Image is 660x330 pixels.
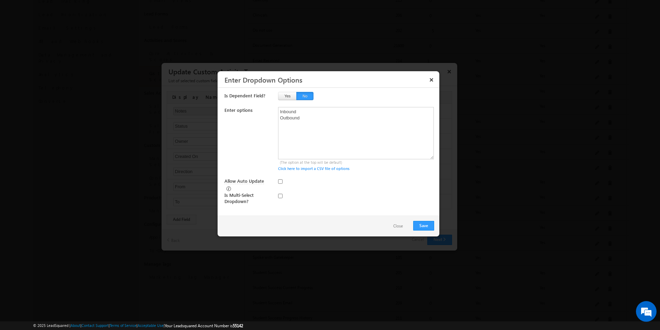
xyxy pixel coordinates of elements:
a: Terms of Service [110,323,136,328]
a: About [70,323,80,328]
span: Is Multi-Select Dropdown? [224,192,254,204]
a: Acceptable Use [137,323,164,328]
div: Minimize live chat window [113,3,129,20]
button: Yes [278,92,297,100]
textarea: Type your message and hit 'Enter' [9,64,125,206]
a: Contact Support [81,323,109,328]
em: Start Chat [93,212,125,221]
div: Click here to import a CSV file of options [278,166,434,172]
span: Is Dependent Field? [224,92,265,98]
button: No [296,92,313,100]
span: 55142 [233,323,243,328]
span: Enter options [224,107,253,113]
div: (The option at the top will be default) [280,159,436,166]
h3: Enter Dropdown Options [224,74,437,86]
span: Your Leadsquared Account Number is [165,323,243,328]
button: Save [413,221,434,231]
span: © 2025 LeadSquared | | | | | [33,322,243,329]
button: × [426,74,437,86]
img: d_60004797649_company_0_60004797649 [12,36,29,45]
button: Close [386,221,410,231]
span: Allow Auto Update [224,178,264,184]
div: Chat with us now [36,36,115,45]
